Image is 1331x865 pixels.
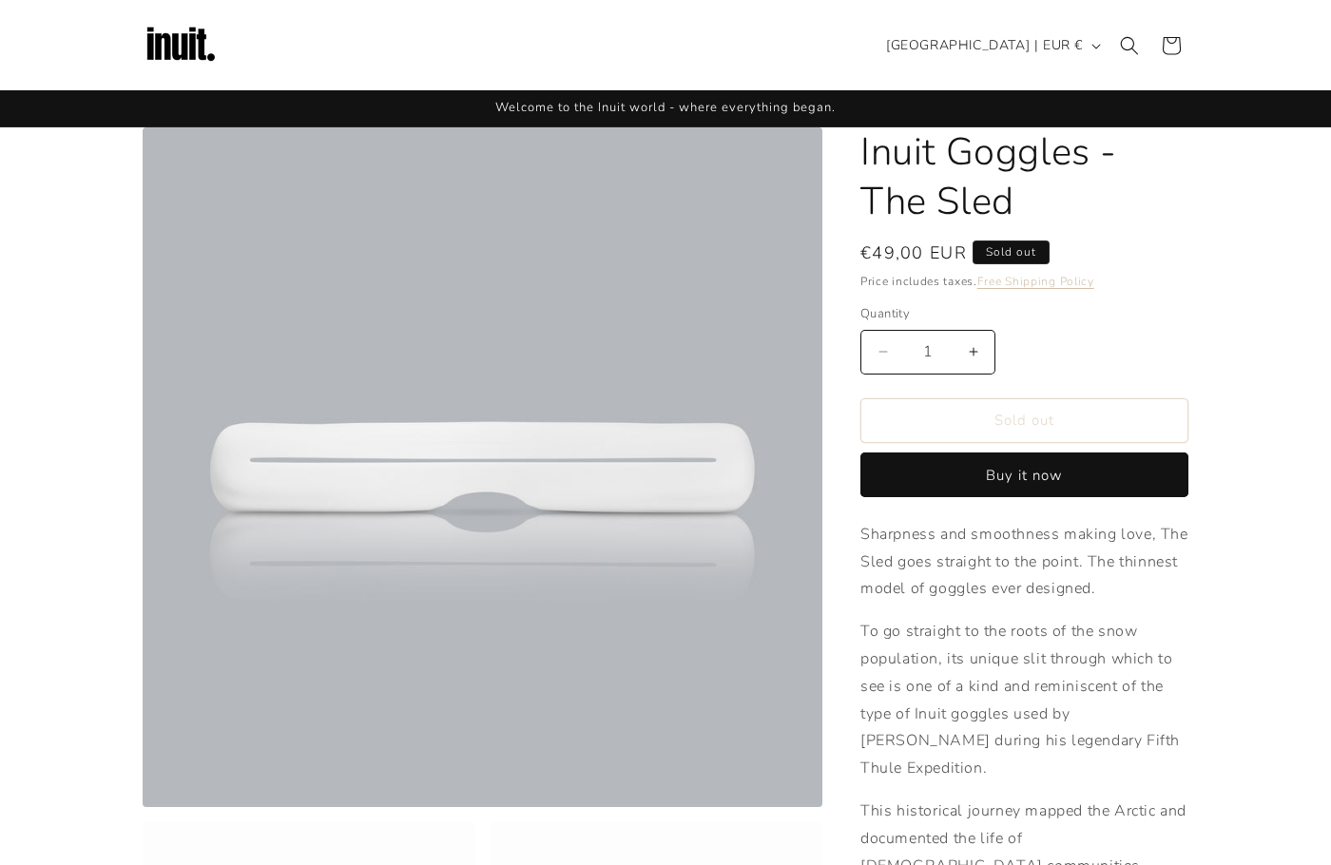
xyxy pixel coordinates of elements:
button: Buy it now [860,452,1188,497]
a: Free Shipping Policy [977,274,1094,289]
summary: Search [1109,25,1150,67]
img: Inuit Logo [143,8,219,84]
span: Welcome to the Inuit world - where everything began. [495,99,836,116]
div: Announcement [143,90,1188,126]
p: To go straight to the roots of the snow population, its unique slit through which to see is one o... [860,618,1188,782]
h1: Inuit Goggles - The Sled [860,127,1188,226]
span: €49,00 EUR [860,240,967,266]
p: Sharpness and smoothness making love, The Sled goes straight to the point. The thinnest model of ... [860,521,1188,603]
div: Price includes taxes. [860,272,1188,291]
span: Sold out [973,240,1050,264]
span: [GEOGRAPHIC_DATA] | EUR € [886,35,1083,55]
button: Sold out [860,398,1188,443]
label: Quantity [860,305,1188,324]
button: [GEOGRAPHIC_DATA] | EUR € [875,28,1109,64]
